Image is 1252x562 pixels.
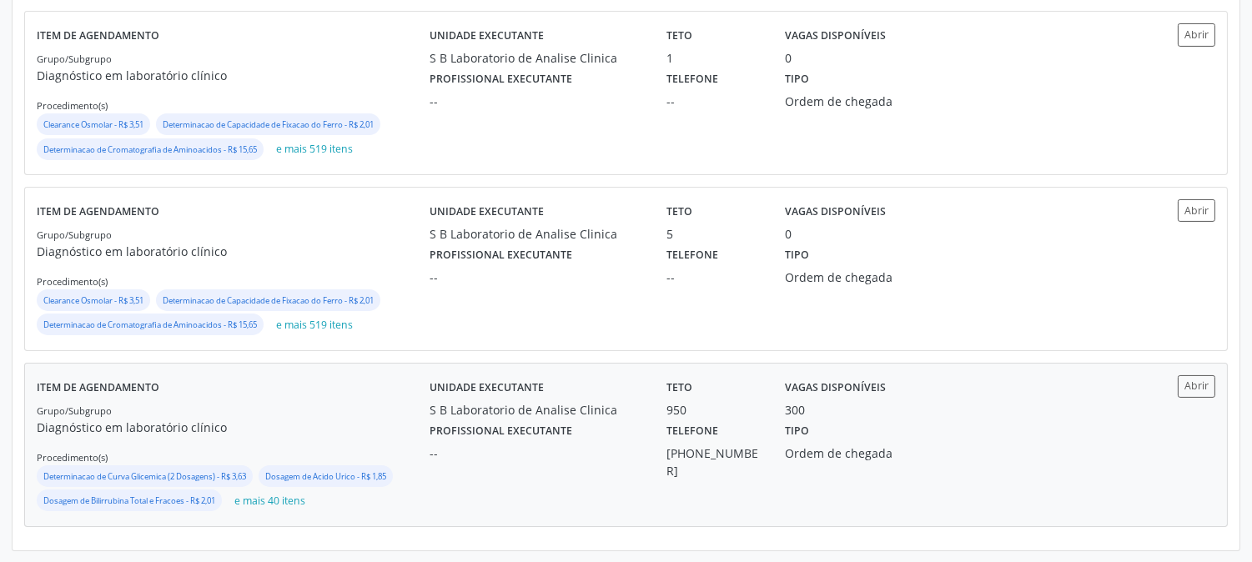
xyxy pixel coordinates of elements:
div: 300 [785,401,805,419]
label: Profissional executante [430,419,572,444]
button: Abrir [1178,199,1215,222]
label: Tipo [785,243,809,268]
small: Grupo/Subgrupo [37,53,112,65]
label: Unidade executante [430,375,544,401]
small: Clearance Osmolar - R$ 3,51 [43,119,143,130]
div: -- [430,444,643,462]
small: Grupo/Subgrupo [37,404,112,417]
label: Vagas disponíveis [785,199,886,225]
label: Vagas disponíveis [785,23,886,49]
label: Telefone [666,67,718,93]
div: S B Laboratorio de Analise Clinica [430,225,643,243]
div: -- [666,268,762,286]
small: Determinacao de Cromatografia de Aminoacidos - R$ 15,65 [43,319,257,330]
small: Procedimento(s) [37,99,108,112]
label: Item de agendamento [37,23,159,49]
small: Dosagem de Bilirrubina Total e Fracoes - R$ 2,01 [43,495,215,506]
label: Item de agendamento [37,199,159,225]
div: Ordem de chegada [785,444,939,462]
label: Teto [666,375,692,401]
small: Clearance Osmolar - R$ 3,51 [43,295,143,306]
label: Teto [666,23,692,49]
p: Diagnóstico em laboratório clínico [37,67,430,84]
small: Dosagem de Acido Urico - R$ 1,85 [265,471,386,482]
small: Grupo/Subgrupo [37,228,112,241]
div: 950 [666,401,762,419]
div: Ordem de chegada [785,268,939,286]
label: Item de agendamento [37,375,159,401]
label: Profissional executante [430,243,572,268]
button: e mais 519 itens [269,138,360,161]
button: e mais 40 itens [228,489,312,512]
label: Profissional executante [430,67,572,93]
label: Tipo [785,419,809,444]
div: -- [430,268,643,286]
small: Determinacao de Curva Glicemica (2 Dosagens) - R$ 3,63 [43,471,246,482]
label: Unidade executante [430,199,544,225]
div: 5 [666,225,762,243]
button: Abrir [1178,23,1215,46]
p: Diagnóstico em laboratório clínico [37,419,430,436]
button: Abrir [1178,375,1215,398]
p: Diagnóstico em laboratório clínico [37,243,430,260]
div: S B Laboratorio de Analise Clinica [430,401,643,419]
div: Ordem de chegada [785,93,939,110]
small: Determinacao de Capacidade de Fixacao do Ferro - R$ 2,01 [163,119,374,130]
label: Unidade executante [430,23,544,49]
div: -- [666,93,762,110]
label: Teto [666,199,692,225]
label: Telefone [666,419,718,444]
label: Tipo [785,67,809,93]
div: [PHONE_NUMBER] [666,444,762,479]
div: 0 [785,49,792,67]
div: 1 [666,49,762,67]
button: e mais 519 itens [269,314,360,336]
div: S B Laboratorio de Analise Clinica [430,49,643,67]
small: Procedimento(s) [37,451,108,464]
small: Determinacao de Cromatografia de Aminoacidos - R$ 15,65 [43,144,257,155]
div: -- [430,93,643,110]
label: Vagas disponíveis [785,375,886,401]
div: 0 [785,225,792,243]
label: Telefone [666,243,718,268]
small: Procedimento(s) [37,275,108,288]
small: Determinacao de Capacidade de Fixacao do Ferro - R$ 2,01 [163,295,374,306]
